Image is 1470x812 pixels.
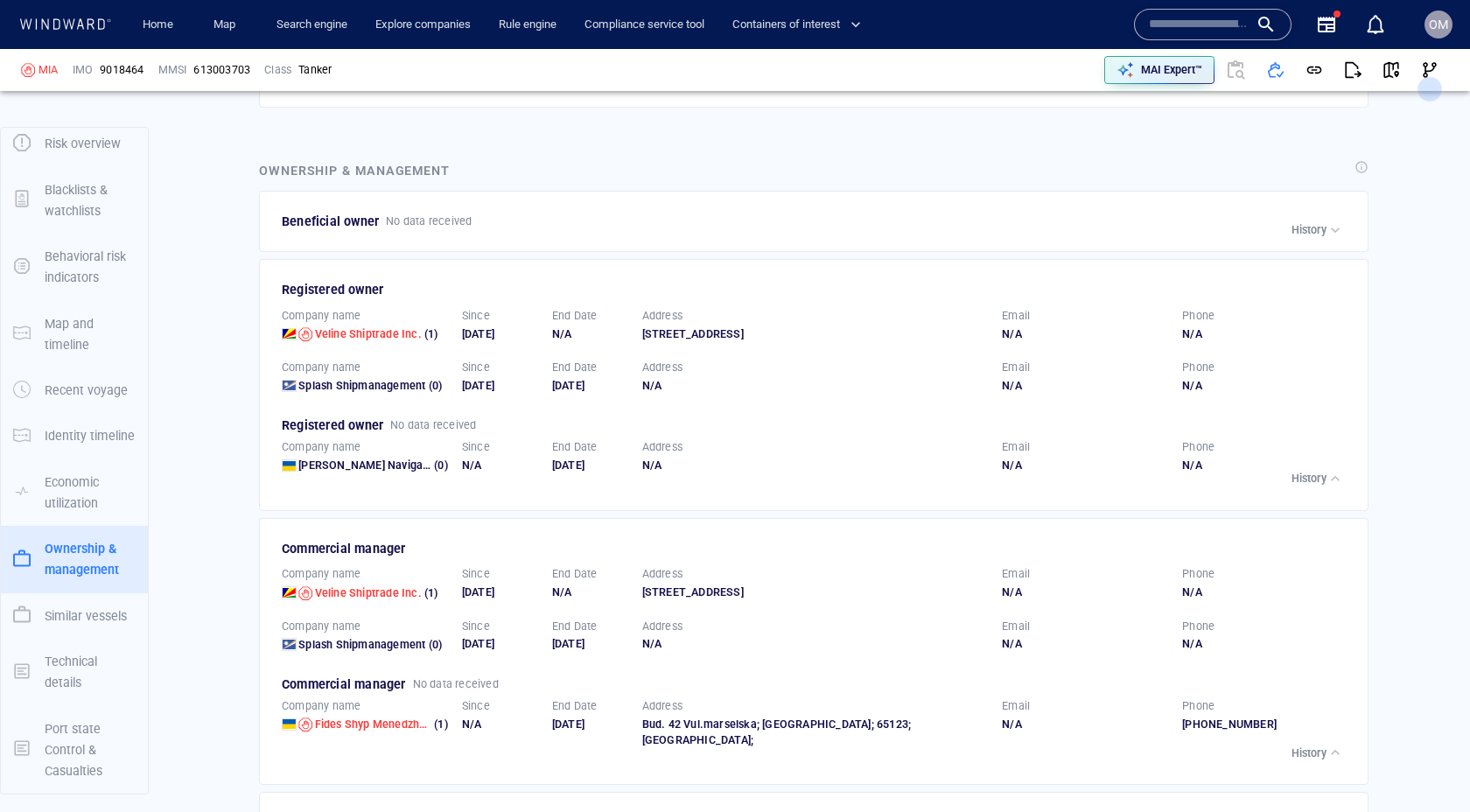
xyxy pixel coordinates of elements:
[1182,584,1348,600] div: N/A
[45,133,121,154] p: Risk overview
[1002,308,1030,324] p: Email
[1182,439,1214,455] p: Phone
[298,379,425,392] span: Splash Shipmanagement
[282,566,360,582] p: Company name
[1002,636,1168,652] div: N/A
[642,439,682,455] p: Address
[1,191,148,207] a: Blacklists & watchlists
[45,313,136,356] p: Map and timeline
[1002,566,1030,582] p: Email
[298,458,458,472] span: Oliver Navigation Co
[298,378,442,394] a: Splash Shipmanagement (0)
[1002,326,1168,342] div: N/A
[725,10,876,40] button: Containers of interest
[21,63,35,77] div: Sanctioned
[462,326,538,342] div: [DATE]
[1,258,148,275] a: Behavioral risk indicators
[1,367,148,413] button: Recent voyage
[206,10,248,40] a: Map
[9,17,86,44] div: Activity timeline
[1002,619,1030,634] p: Email
[390,417,476,433] p: No data received
[1256,51,1295,89] button: Add to vessel list
[45,246,136,289] p: Behavioral risk indicators
[552,326,628,342] div: N/A
[552,619,598,634] p: End Date
[1182,717,1348,732] div: [PHONE_NUMBER]
[129,10,185,40] button: Home
[1,550,148,567] a: Ownership & management
[1,459,148,527] button: Economic utilization
[425,378,442,394] span: (0)
[240,517,317,537] a: Mapbox logo
[1,526,148,593] button: Ownership & management
[45,538,136,581] p: Ownership & management
[732,15,861,35] span: Containers of interest
[1141,62,1202,78] p: MAI Expert™
[386,213,472,229] p: No data received
[282,619,360,634] p: Company name
[368,10,478,40] a: Explore companies
[462,566,490,582] p: Since
[1182,619,1214,634] p: Phone
[136,10,180,40] a: Home
[100,62,143,78] span: 9018464
[1,325,148,341] a: Map and timeline
[413,676,499,692] p: No data received
[1002,717,1168,732] div: N/A
[642,584,989,600] div: [STREET_ADDRESS]
[1182,360,1214,375] p: Phone
[1035,63,1064,89] div: tooltips.createAOI
[552,717,628,732] div: [DATE]
[1291,471,1326,486] p: History
[1365,14,1386,35] div: Notification center
[1429,17,1448,31] span: OM
[552,698,598,714] p: End Date
[192,17,206,44] div: Compliance Activities
[462,636,538,652] div: [DATE]
[1,121,148,166] button: Risk overview
[1396,733,1457,799] iframe: Chat
[552,360,598,375] p: End Date
[642,636,989,652] div: N/A
[1182,308,1214,324] p: Phone
[462,308,490,324] p: Since
[282,279,1348,300] div: Registered owner
[45,472,136,514] p: Economic utilization
[1287,218,1348,242] button: History
[552,584,628,600] div: N/A
[462,717,538,732] div: N/A
[422,585,438,601] span: (1)
[282,698,360,714] p: Company name
[492,10,563,40] a: Rule engine
[282,211,379,232] p: Beneficial owner
[38,62,59,78] div: MIA
[1,662,148,679] a: Technical details
[1291,745,1326,761] p: History
[45,605,127,626] p: Similar vessels
[577,10,711,40] button: Compliance service tool
[89,17,163,44] div: (Still Loading...)
[642,326,989,342] div: [STREET_ADDRESS]
[282,538,1348,559] div: Commercial manager
[1064,63,1090,89] div: Toggle map information layers
[1295,51,1333,89] button: Get link
[642,698,682,714] p: Address
[1002,439,1030,455] p: Email
[1182,458,1348,473] div: N/A
[1182,698,1214,714] p: Phone
[45,380,128,401] p: Recent voyage
[1,483,148,500] a: Economic utilization
[642,360,682,375] p: Address
[422,326,438,342] span: (1)
[1,606,148,623] a: Similar vessels
[1,301,148,368] button: Map and timeline
[45,425,135,446] p: Identity timeline
[298,458,448,473] a: [PERSON_NAME] Navigation Co (0)
[939,63,983,89] button: Export vessel information
[1,740,148,757] a: Port state Control & Casualties
[73,62,94,78] p: IMO
[983,63,1009,89] div: Focus on vessel path
[462,360,490,375] p: Since
[1421,7,1456,42] button: OM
